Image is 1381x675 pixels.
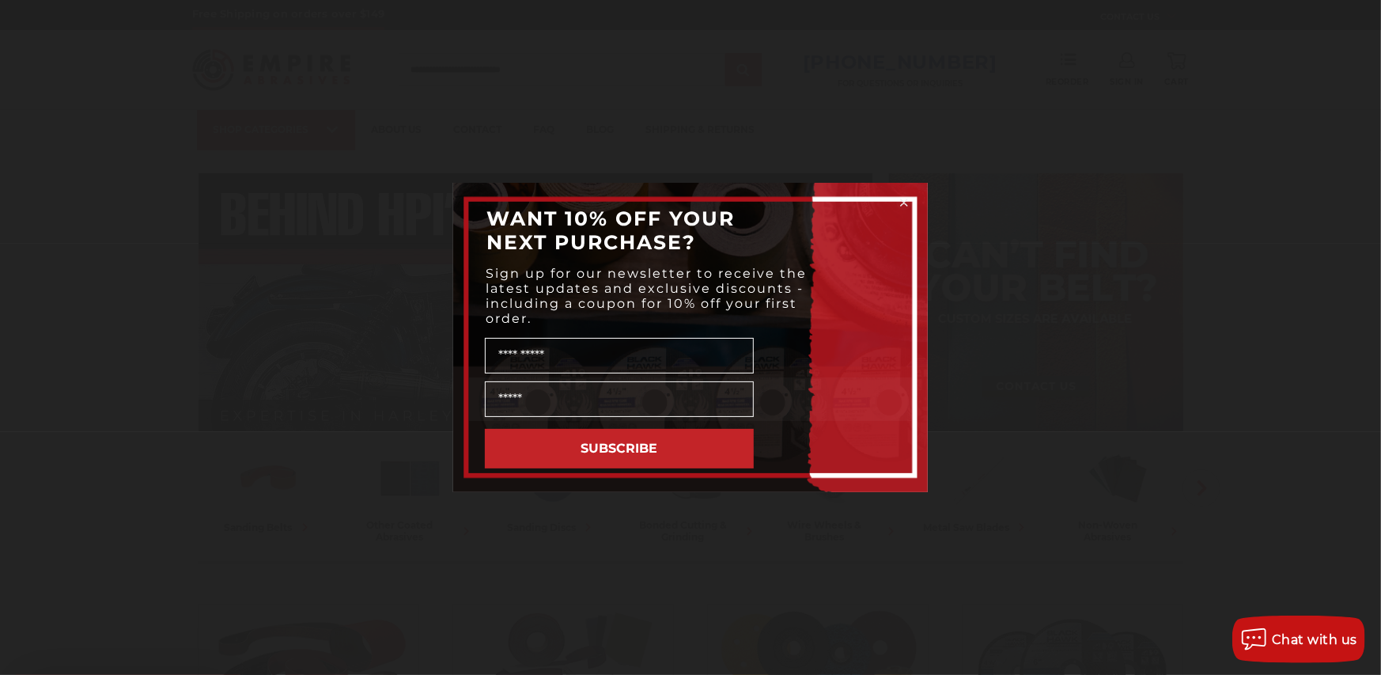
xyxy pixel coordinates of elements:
[486,266,807,326] span: Sign up for our newsletter to receive the latest updates and exclusive discounts - including a co...
[485,381,754,417] input: Email
[896,195,912,210] button: Close dialog
[485,429,754,468] button: SUBSCRIBE
[486,207,735,254] span: WANT 10% OFF YOUR NEXT PURCHASE?
[1272,632,1357,647] span: Chat with us
[1232,616,1365,663] button: Chat with us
